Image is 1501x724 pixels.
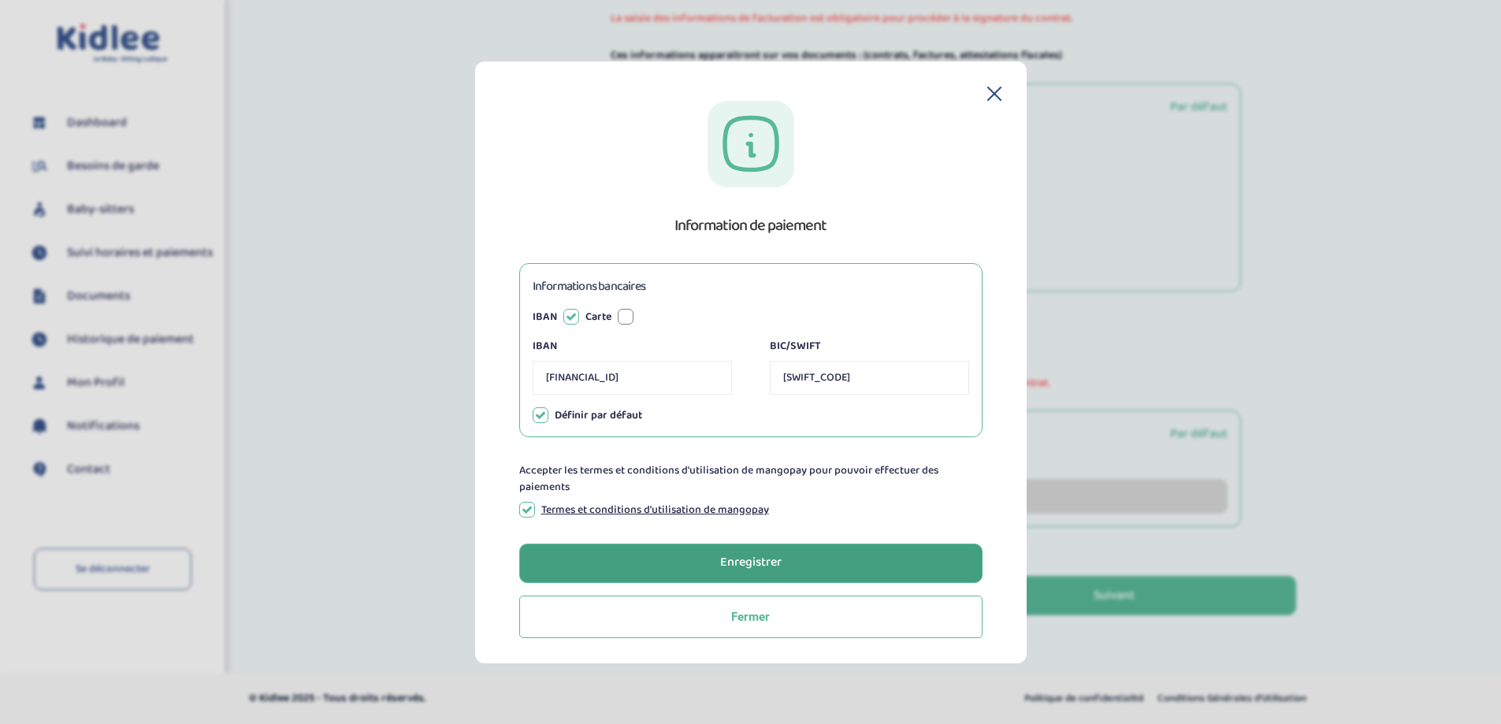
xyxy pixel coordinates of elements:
[674,213,827,238] h1: Information de paiement
[541,502,769,518] a: Termes et conditions d'utilisation de mangopay
[533,338,732,355] label: IBAN
[519,462,983,496] p: Accepter les termes et conditions d'utilisation de mangopay pour pouvoir effectuer des paiements
[720,554,782,572] div: Enregistrer
[533,361,732,395] input: FRXXXXXXXXXXXXXXXXXXXXXX123
[770,338,969,355] label: BIC/SWIFT
[519,544,983,583] button: Enregistrer
[770,361,969,395] input: XXXX1234
[533,309,557,325] label: IBAN
[585,309,611,325] label: Carte
[555,407,642,424] label: Définir par défaut
[519,596,983,638] button: Fermer
[533,277,645,296] h3: Informations bancaires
